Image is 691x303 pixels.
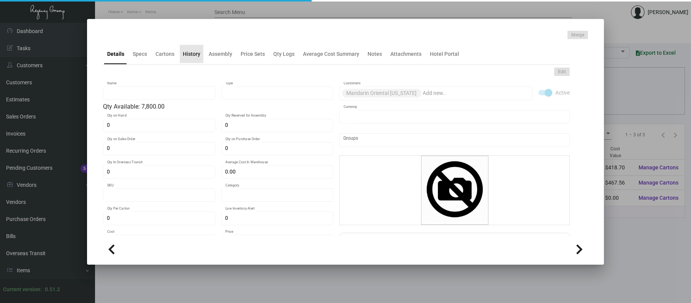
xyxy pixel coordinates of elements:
div: Details [107,50,124,58]
div: Hotel Portal [430,50,459,58]
div: Specs [133,50,147,58]
span: Active [555,88,570,97]
span: Merge [571,32,584,38]
div: History [183,50,200,58]
div: Notes [368,50,382,58]
div: Average Cost Summary [303,50,359,58]
div: Qty Logs [273,50,295,58]
div: Cartons [155,50,174,58]
input: Add new.. [423,90,529,96]
div: Current version: [3,286,42,294]
div: 0.51.2 [45,286,60,294]
button: Merge [567,31,588,39]
div: Attachments [390,50,422,58]
div: Price Sets [241,50,265,58]
span: Edit [558,69,566,75]
button: Edit [554,68,570,76]
input: Add new.. [344,137,566,143]
div: Qty Available: 7,800.00 [103,102,333,111]
mat-chip: Mandarin Oriental [US_STATE] [342,89,422,98]
div: Assembly [209,50,232,58]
